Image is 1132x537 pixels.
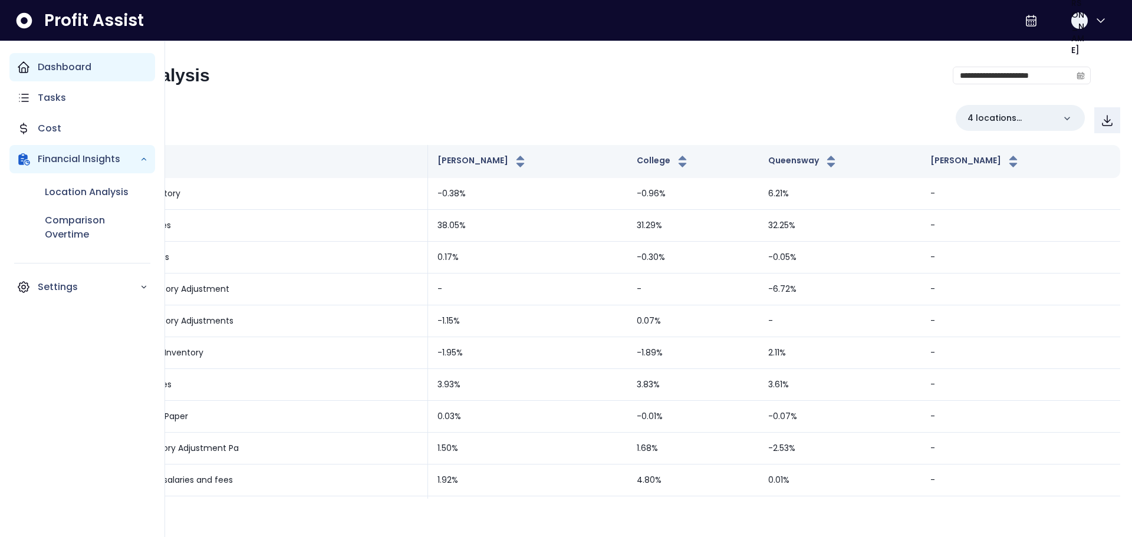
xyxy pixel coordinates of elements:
p: Dashboard [38,60,91,74]
td: - [921,401,1120,433]
td: -2.53% [759,433,922,464]
button: College [637,154,690,169]
td: - [921,369,1120,401]
td: - [921,274,1120,305]
button: [PERSON_NAME] [437,154,528,169]
td: 3.93% [428,369,627,401]
td: -0.01% [627,401,759,433]
td: 0.03% [428,401,627,433]
button: Queensway [768,154,838,169]
td: 17.44% [627,496,759,528]
td: -0.30% [627,242,759,274]
td: 22.26% [428,496,627,528]
td: 1.92% [428,464,627,496]
button: [PERSON_NAME] [930,154,1021,169]
td: -1.95% [428,337,627,369]
td: -0.07% [759,401,922,433]
td: -0.38% [428,178,627,210]
td: -1.15% [428,305,627,337]
td: 3.83% [627,369,759,401]
td: - [921,337,1120,369]
td: 0.17% [428,242,627,274]
td: 1.50% [428,433,627,464]
td: 3.61% [759,369,922,401]
td: 2.11% [759,337,922,369]
td: 32.25% [759,210,922,242]
td: - [759,305,922,337]
p: Financial Insights [38,152,140,166]
td: -0.05% [759,242,922,274]
p: Cost [38,121,61,136]
td: - [428,274,627,305]
td: -1.89% [627,337,759,369]
td: - [921,305,1120,337]
td: 0.07% [627,305,759,337]
td: 4.80% [627,464,759,496]
svg: calendar [1077,71,1085,80]
td: - [921,433,1120,464]
p: Settings [38,280,140,294]
td: 6.21% [759,178,922,210]
td: 31.29% [627,210,759,242]
td: 38.05% [428,210,627,242]
td: 0.01% [759,464,922,496]
p: Tasks [38,91,66,105]
td: - [921,178,1120,210]
td: -6.72% [759,274,922,305]
td: - [921,242,1120,274]
td: - [921,496,1120,528]
p: Comparison Overtime [45,213,148,242]
td: - [921,210,1120,242]
td: - [627,274,759,305]
td: - [921,464,1120,496]
p: Location Analysis [45,185,129,199]
td: 1.68% [627,433,759,464]
span: Profit Assist [44,10,144,31]
td: 14.70% [759,496,922,528]
p: 4 locations selected [968,112,1054,124]
td: -0.96% [627,178,759,210]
